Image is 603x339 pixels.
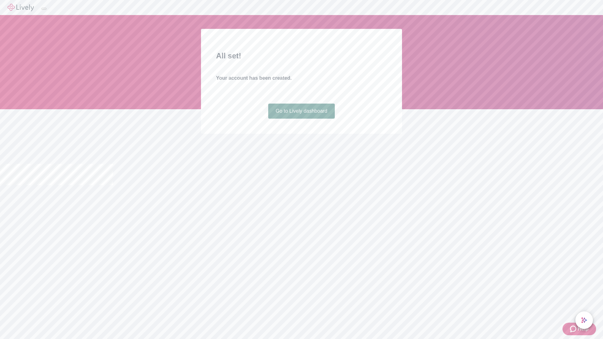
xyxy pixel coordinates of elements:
[41,8,46,10] button: Log out
[8,4,34,11] img: Lively
[562,323,596,335] button: Zendesk support iconHelp
[268,104,335,119] a: Go to Lively dashboard
[216,50,387,62] h2: All set!
[575,311,593,329] button: chat
[216,74,387,82] h4: Your account has been created.
[581,317,587,323] svg: Lively AI Assistant
[578,325,589,333] span: Help
[570,325,578,333] svg: Zendesk support icon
